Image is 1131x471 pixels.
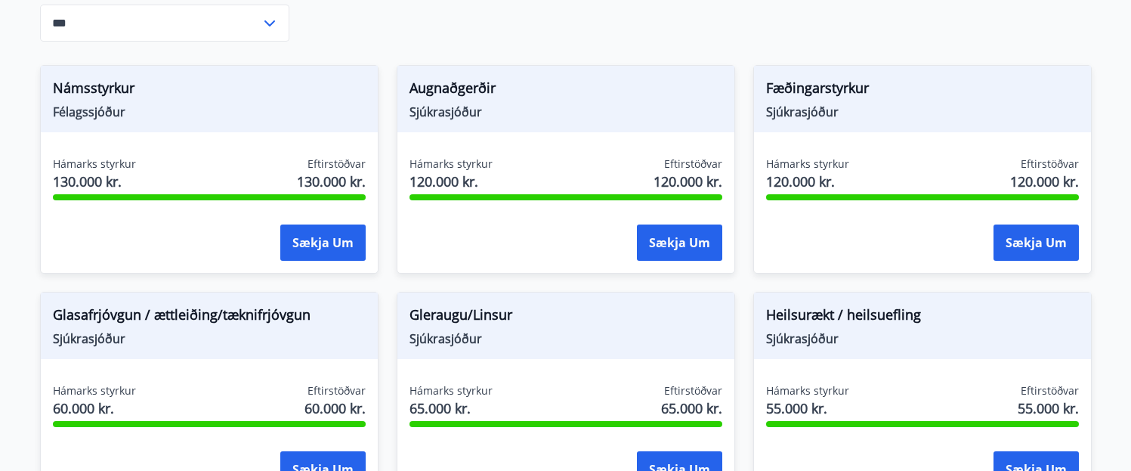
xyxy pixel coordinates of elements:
span: Sjúkrasjóður [409,104,722,120]
span: Eftirstöðvar [307,156,366,172]
button: Sækja um [280,225,366,261]
span: 60.000 kr. [53,398,136,418]
span: Eftirstöðvar [1021,383,1079,398]
span: Hámarks styrkur [766,156,849,172]
span: 65.000 kr. [661,398,722,418]
span: Glasafrjóvgun / ættleiðing/tæknifrjóvgun [53,305,366,330]
span: 120.000 kr. [1010,172,1079,191]
button: Sækja um [993,225,1079,261]
button: Sækja um [637,225,722,261]
span: 130.000 kr. [53,172,136,191]
span: Sjúkrasjóður [766,330,1079,347]
span: Augnaðgerðir [409,78,722,104]
span: Gleraugu/Linsur [409,305,722,330]
span: 60.000 kr. [304,398,366,418]
span: 55.000 kr. [766,398,849,418]
span: Hámarks styrkur [766,383,849,398]
span: 120.000 kr. [766,172,849,191]
span: 65.000 kr. [409,398,493,418]
span: Hámarks styrkur [53,156,136,172]
span: Félagssjóður [53,104,366,120]
span: Námsstyrkur [53,78,366,104]
span: 130.000 kr. [297,172,366,191]
span: Eftirstöðvar [307,383,366,398]
span: Sjúkrasjóður [409,330,722,347]
span: Hámarks styrkur [409,383,493,398]
span: Eftirstöðvar [664,383,722,398]
span: Eftirstöðvar [664,156,722,172]
span: 120.000 kr. [654,172,722,191]
span: Fæðingarstyrkur [766,78,1079,104]
span: Eftirstöðvar [1021,156,1079,172]
span: Heilsurækt / heilsuefling [766,305,1079,330]
span: Hámarks styrkur [409,156,493,172]
span: 55.000 kr. [1018,398,1079,418]
span: Sjúkrasjóður [766,104,1079,120]
span: 120.000 kr. [409,172,493,191]
span: Sjúkrasjóður [53,330,366,347]
span: Hámarks styrkur [53,383,136,398]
